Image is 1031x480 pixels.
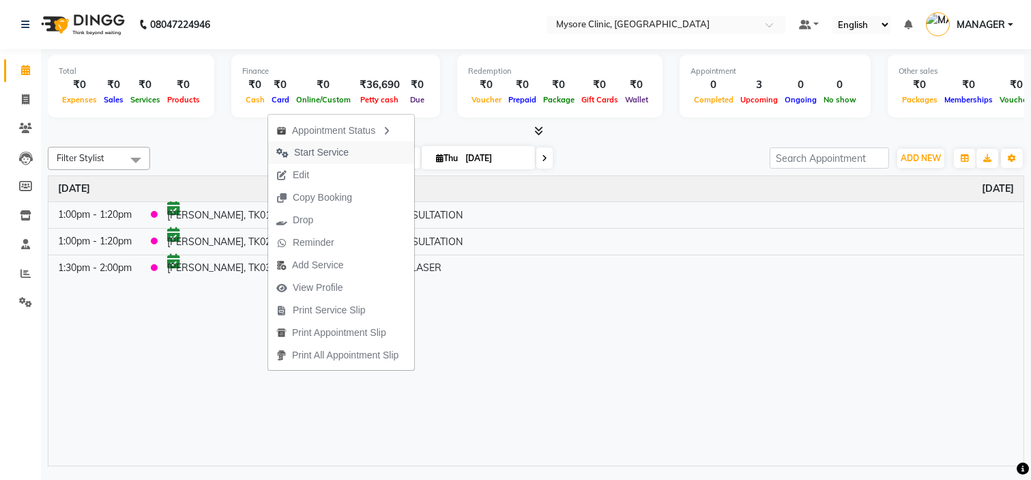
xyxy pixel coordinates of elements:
div: ₹0 [100,77,127,93]
td: [PERSON_NAME], TK03, 01:30 PM-02:00 PM, CARBON LASER [158,255,1023,281]
div: 0 [820,77,860,93]
span: Gift Cards [578,95,622,104]
span: Card [268,95,293,104]
span: Online/Custom [293,95,354,104]
span: Copy Booking [293,190,352,205]
span: MANAGER [957,18,1005,32]
td: 1:30pm - 2:00pm [48,255,141,281]
div: ₹0 [622,77,652,93]
input: 2025-09-04 [461,148,529,169]
span: Reminder [293,236,334,250]
span: Thu [433,153,461,163]
div: ₹0 [505,77,540,93]
img: printall.png [276,350,287,361]
span: Completed [691,95,737,104]
div: ₹0 [899,77,941,93]
div: ₹0 [268,77,293,93]
td: 1:00pm - 1:20pm [48,201,141,228]
img: apt_status.png [276,126,287,136]
span: Sales [100,95,127,104]
span: Start Service [294,145,349,160]
input: Search Appointment [770,147,889,169]
img: MANAGER [926,12,950,36]
span: Packages [899,95,941,104]
span: No show [820,95,860,104]
span: Petty cash [358,95,403,104]
span: Drop [293,213,313,227]
div: 0 [691,77,737,93]
div: Redemption [468,66,652,77]
img: logo [35,5,128,44]
span: Package [540,95,578,104]
img: printapt.png [276,328,287,338]
span: Add Service [292,258,343,272]
span: Wallet [622,95,652,104]
div: 0 [781,77,820,93]
div: ₹0 [468,77,505,93]
div: ₹36,690 [354,77,405,93]
div: ₹0 [405,77,429,93]
div: 3 [737,77,781,93]
div: ₹0 [293,77,354,93]
span: View Profile [293,281,343,295]
span: Cash [242,95,268,104]
span: Print All Appointment Slip [292,348,398,363]
span: Voucher [468,95,505,104]
div: ₹0 [164,77,203,93]
td: [PERSON_NAME], TK01, 01:00 PM-01:20 PM, SKIN CONSULTATION [158,201,1023,228]
div: ₹0 [578,77,622,93]
img: add-service.png [276,260,287,270]
td: [PERSON_NAME], TK02, 01:00 PM-01:20 PM, SKIN CONSULTATION [158,228,1023,255]
span: ADD NEW [901,153,941,163]
span: Services [127,95,164,104]
span: Products [164,95,203,104]
div: ₹0 [941,77,996,93]
div: ₹0 [127,77,164,93]
span: Due [407,95,428,104]
th: September 4, 2025 [48,176,1023,202]
td: 1:00pm - 1:20pm [48,228,141,255]
div: Appointment Status [268,118,414,141]
span: Upcoming [737,95,781,104]
b: 08047224946 [150,5,210,44]
button: ADD NEW [897,149,944,168]
div: Finance [242,66,429,77]
div: Total [59,66,203,77]
span: Prepaid [505,95,540,104]
span: Edit [293,168,309,182]
span: Memberships [941,95,996,104]
span: Filter Stylist [57,152,104,163]
span: Expenses [59,95,100,104]
div: ₹0 [242,77,268,93]
div: Appointment [691,66,860,77]
span: Ongoing [781,95,820,104]
div: ₹0 [540,77,578,93]
span: Print Appointment Slip [292,326,386,340]
a: September 4, 2025 [58,182,90,196]
a: September 4, 2025 [982,182,1014,196]
span: Print Service Slip [293,303,366,317]
div: ₹0 [59,77,100,93]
